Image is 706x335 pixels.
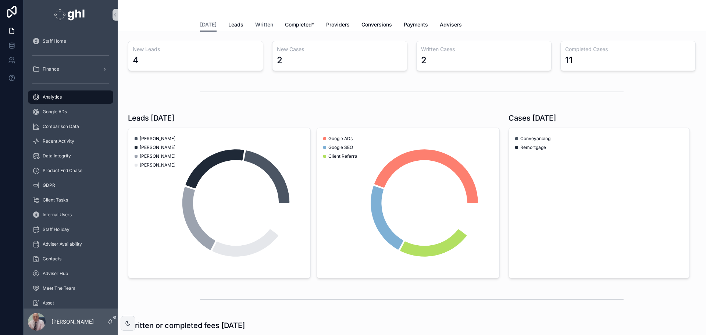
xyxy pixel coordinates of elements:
span: Adviser Hub [43,271,68,277]
h1: Cases [DATE] [509,113,556,123]
span: [PERSON_NAME] [140,162,175,168]
h3: New Cases [277,46,403,53]
div: 2 [277,54,282,66]
a: Advisers [440,18,462,33]
span: Google SEO [328,145,353,150]
a: Analytics [28,90,113,104]
a: Payments [404,18,428,33]
span: Google ADs [328,136,353,142]
a: Written [255,18,273,33]
span: Comparison Data [43,124,79,129]
span: Advisers [440,21,462,28]
div: chart [321,132,495,274]
a: Product End Chase [28,164,113,177]
span: [PERSON_NAME] [140,153,175,159]
span: Finance [43,66,59,72]
a: Asset [28,296,113,310]
a: Google ADs [28,105,113,118]
div: 4 [133,54,139,66]
span: Remortgage [520,145,546,150]
div: 11 [565,54,573,66]
a: Client Tasks [28,193,113,207]
span: Meet The Team [43,285,75,291]
a: [DATE] [200,18,217,32]
a: Staff Home [28,35,113,48]
a: Contacts [28,252,113,265]
div: chart [133,132,306,274]
span: Completed* [285,21,314,28]
h1: Written or completed fees [DATE] [128,320,245,331]
img: App logo [54,9,87,21]
p: [PERSON_NAME] [51,318,94,325]
span: Data Integrity [43,153,71,159]
a: Adviser Availability [28,238,113,251]
a: Data Integrity [28,149,113,163]
a: Recent Activity [28,135,113,148]
div: 2 [421,54,427,66]
span: [PERSON_NAME] [140,145,175,150]
span: Written [255,21,273,28]
span: [DATE] [200,21,217,28]
span: Contacts [43,256,61,262]
span: Conversions [361,21,392,28]
span: Internal Users [43,212,72,218]
h3: New Leads [133,46,258,53]
a: Providers [326,18,350,33]
span: Providers [326,21,350,28]
a: Leads [228,18,243,33]
div: chart [513,132,685,274]
a: GDPR [28,179,113,192]
span: Recent Activity [43,138,74,144]
a: Conversions [361,18,392,33]
span: Adviser Availability [43,241,82,247]
span: Product End Chase [43,168,82,174]
a: Completed* [285,18,314,33]
span: Client Tasks [43,197,68,203]
span: Client Referral [328,153,359,159]
a: Finance [28,63,113,76]
span: [PERSON_NAME] [140,136,175,142]
span: Google ADs [43,109,67,115]
h1: Leads [DATE] [128,113,174,123]
span: Staff Holiday [43,227,69,232]
h3: Written Cases [421,46,547,53]
a: Meet The Team [28,282,113,295]
span: Conveyancing [520,136,550,142]
span: Staff Home [43,38,66,44]
a: Comparison Data [28,120,113,133]
span: Asset [43,300,54,306]
span: Analytics [43,94,62,100]
div: scrollable content [24,29,118,309]
a: Internal Users [28,208,113,221]
span: GDPR [43,182,55,188]
a: Staff Holiday [28,223,113,236]
span: Payments [404,21,428,28]
a: Adviser Hub [28,267,113,280]
span: Leads [228,21,243,28]
h3: Completed Cases [565,46,691,53]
